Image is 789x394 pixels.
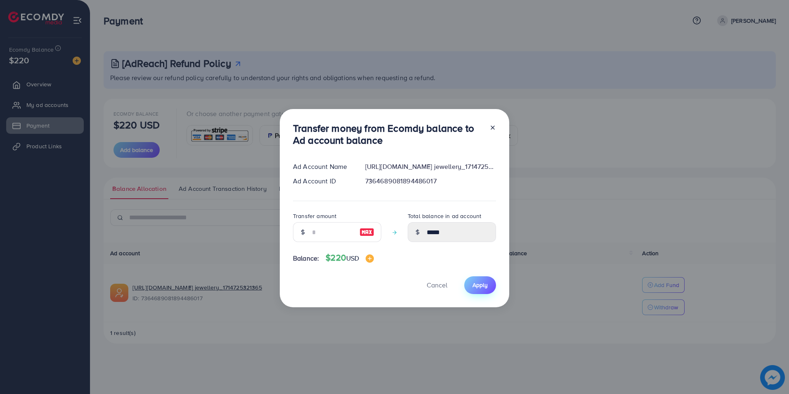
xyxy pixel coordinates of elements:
h3: Transfer money from Ecomdy balance to Ad account balance [293,122,483,146]
div: Ad Account Name [286,162,359,171]
button: Cancel [416,276,458,294]
div: 7364689081894486017 [359,176,503,186]
div: [URL][DOMAIN_NAME] jewellery_1714725321365 [359,162,503,171]
label: Transfer amount [293,212,336,220]
span: USD [346,254,359,263]
button: Apply [464,276,496,294]
div: Ad Account ID [286,176,359,186]
span: Cancel [427,280,447,290]
img: image [359,227,374,237]
label: Total balance in ad account [408,212,481,220]
span: Apply [472,281,488,289]
img: image [366,254,374,263]
span: Balance: [293,254,319,263]
h4: $220 [326,253,374,263]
